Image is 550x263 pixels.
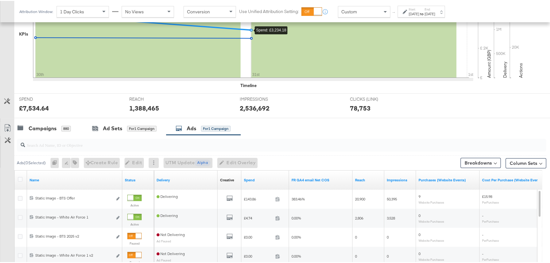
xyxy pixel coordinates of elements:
[19,95,67,101] span: SPEND
[518,62,524,77] text: Actions
[482,219,499,222] sub: Per Purchase
[127,221,142,226] label: Active
[125,177,151,182] a: Shows the current state of your Ad.
[244,177,286,182] a: The total amount spent to date.
[350,103,371,112] div: 78,753
[127,125,157,131] div: for 1 Campaign
[482,257,499,260] sub: Per Purchase
[419,238,444,241] sub: Website Purchases
[240,82,257,88] div: Timeline
[419,10,425,15] strong: to
[292,196,305,200] span: 383.46%
[244,253,273,258] span: £0.00
[220,177,234,182] a: Shows the creative associated with your ad.
[350,95,398,101] span: CLICKS (LINK)
[29,124,57,131] div: Campaigns
[419,212,420,217] span: 0
[387,234,389,239] span: 0
[292,253,301,258] span: 0.00%
[30,177,120,182] a: Ad Name.
[50,157,62,167] div: 0
[157,257,171,261] sub: Ad Paused
[129,103,159,112] div: 1,388,465
[425,6,435,10] label: End:
[482,238,499,241] sub: Per Purchase
[292,234,301,239] span: 0.00%
[157,193,178,198] span: Delivering
[341,8,357,14] span: Custom
[187,124,196,131] div: Ads
[61,125,71,131] div: 880
[157,238,171,242] sub: Ad Paused
[35,214,112,219] div: Static Image - White Air Force 1
[482,199,499,203] sub: Per Purchase
[482,177,543,182] a: The average cost for each purchase tracked by your Custom Audience pixel on your website after pe...
[157,177,215,182] a: Reflects the ability of your Ad to achieve delivery.
[460,157,501,167] button: Breakdowns
[482,231,483,236] span: -
[419,193,420,198] span: 9
[409,10,419,16] div: [DATE]
[157,250,185,255] span: Not Delivering
[35,195,112,200] div: Static Image - BTS Offer
[244,215,273,219] span: £4.74
[502,61,508,77] text: Delivery
[157,212,178,217] span: Delivering
[239,8,299,14] label: Use Unified Attribution Setting:
[35,233,112,238] div: Static Image - BTS 2025 v2
[387,253,389,258] span: 0
[387,177,413,182] a: The number of times your ad was served. On mobile apps an ad is counted as served the first time ...
[25,135,498,148] input: Search Ad Name, ID or Objective
[127,240,142,245] label: Paused
[419,257,444,260] sub: Website Purchases
[127,202,142,206] label: Active
[19,9,53,13] div: Attribution Window:
[355,177,382,182] a: The number of people your ad was served to.
[244,234,273,239] span: £0.00
[157,231,185,236] span: Not Delivering
[19,103,49,112] div: £7,534.64
[19,30,28,36] div: KPIs
[17,159,46,165] div: Ads ( 0 Selected)
[240,95,287,101] span: IMPRESSIONS
[187,8,210,14] span: Conversion
[482,193,492,198] span: £15.98
[506,157,546,167] button: Column Sets
[425,10,435,16] div: [DATE]
[486,49,492,77] text: Amount (GBP)
[409,6,419,10] label: Start:
[419,219,444,222] sub: Website Purchases
[391,11,397,13] span: ↑
[355,196,365,200] span: 20,900
[419,177,477,182] a: The number of times a purchase was made tracked by your Custom Audience pixel on your website aft...
[419,250,420,255] span: 0
[482,212,483,217] span: -
[125,8,144,14] span: No Views
[355,234,357,239] span: 0
[220,177,234,182] div: Creative
[387,215,395,219] span: 3,528
[240,103,270,112] div: 2,536,692
[60,8,84,14] span: 1 Day Clicks
[387,196,397,200] span: 50,395
[129,95,177,101] span: REACH
[292,215,301,219] span: 0.00%
[355,215,363,219] span: 2,806
[292,177,350,182] a: FR GA4 Net COS
[244,196,273,200] span: £143.86
[355,253,357,258] span: 0
[482,250,483,255] span: -
[419,231,420,236] span: 0
[419,199,444,203] sub: Website Purchases
[35,252,112,257] div: Static Image - White Air Force 1 v2
[103,124,122,131] div: Ad Sets
[201,125,231,131] div: for 1 Campaign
